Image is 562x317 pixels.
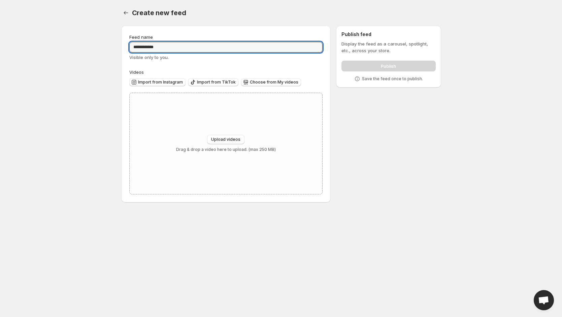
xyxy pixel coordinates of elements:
p: Display the feed as a carousel, spotlight, etc., across your store. [341,40,435,54]
span: Videos [129,69,144,75]
button: Upload videos [207,135,244,144]
span: Feed name [129,34,153,40]
span: Choose from My videos [250,80,298,85]
button: Import from TikTok [188,78,238,86]
span: Upload videos [211,137,240,142]
span: Import from TikTok [197,80,236,85]
span: Import from Instagram [138,80,183,85]
div: Open chat [534,290,554,310]
span: Create new feed [132,9,186,17]
button: Import from Instagram [129,78,186,86]
span: Visible only to you. [129,55,169,60]
p: Drag & drop a video here to upload. (max 250 MB) [176,147,276,152]
button: Settings [121,8,131,18]
h2: Publish feed [341,31,435,38]
p: Save the feed once to publish. [362,76,423,82]
button: Choose from My videos [241,78,301,86]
